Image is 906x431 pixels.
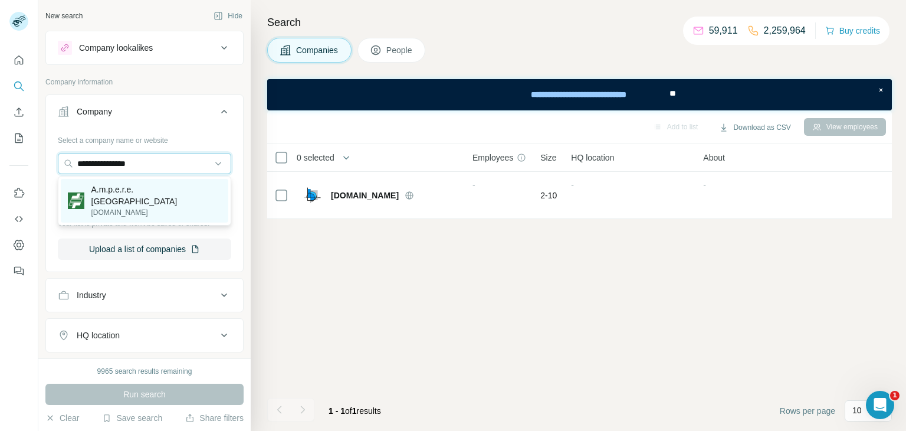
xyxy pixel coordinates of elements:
img: A.m.p.e.r.e. Deutschland [68,192,84,209]
button: Share filters [185,412,244,424]
span: 1 [890,391,900,400]
span: 1 [352,406,357,416]
p: 10 [852,404,862,416]
button: Use Surfe on LinkedIn [9,182,28,204]
button: Dashboard [9,234,28,256]
span: results [329,406,381,416]
span: [DOMAIN_NAME] [331,190,399,201]
div: Company [77,106,112,117]
span: Rows per page [780,405,835,417]
button: Download as CSV [711,119,799,136]
button: Upload a list of companies [58,239,231,260]
p: A.m.p.e.r.e. [GEOGRAPHIC_DATA] [91,184,221,207]
button: HQ location [46,321,243,350]
span: Employees [472,152,513,164]
span: - [703,180,706,190]
button: Company lookalikes [46,34,243,62]
button: Enrich CSV [9,102,28,123]
div: 9965 search results remaining [97,366,192,377]
p: [DOMAIN_NAME] [91,207,221,218]
div: New search [45,11,83,21]
span: HQ location [571,152,614,164]
span: 1 - 1 [329,406,345,416]
button: Buy credits [825,22,880,39]
span: 2-10 [540,190,557,201]
span: People [386,44,413,56]
h4: Search [267,14,892,31]
div: Industry [77,289,106,301]
span: - [571,180,574,190]
iframe: Banner [267,79,892,110]
span: 0 selected [297,152,334,164]
button: Company [46,97,243,130]
div: Select a company name or website [58,130,231,146]
div: HQ location [77,329,120,341]
p: 2,259,964 [764,24,806,38]
span: About [703,152,725,164]
button: Feedback [9,260,28,282]
button: Save search [102,412,162,424]
button: Industry [46,281,243,309]
button: Clear [45,412,79,424]
iframe: Intercom live chat [866,391,894,419]
img: Logo of bolognino.com.ar [303,186,321,205]
button: Search [9,76,28,97]
p: 59,911 [709,24,738,38]
span: of [345,406,352,416]
span: - [472,180,475,190]
p: Company information [45,77,244,87]
button: Quick start [9,50,28,71]
button: Hide [205,7,251,25]
span: Size [540,152,556,164]
div: Company lookalikes [79,42,153,54]
button: Use Surfe API [9,208,28,230]
button: My lists [9,128,28,149]
span: Companies [296,44,339,56]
